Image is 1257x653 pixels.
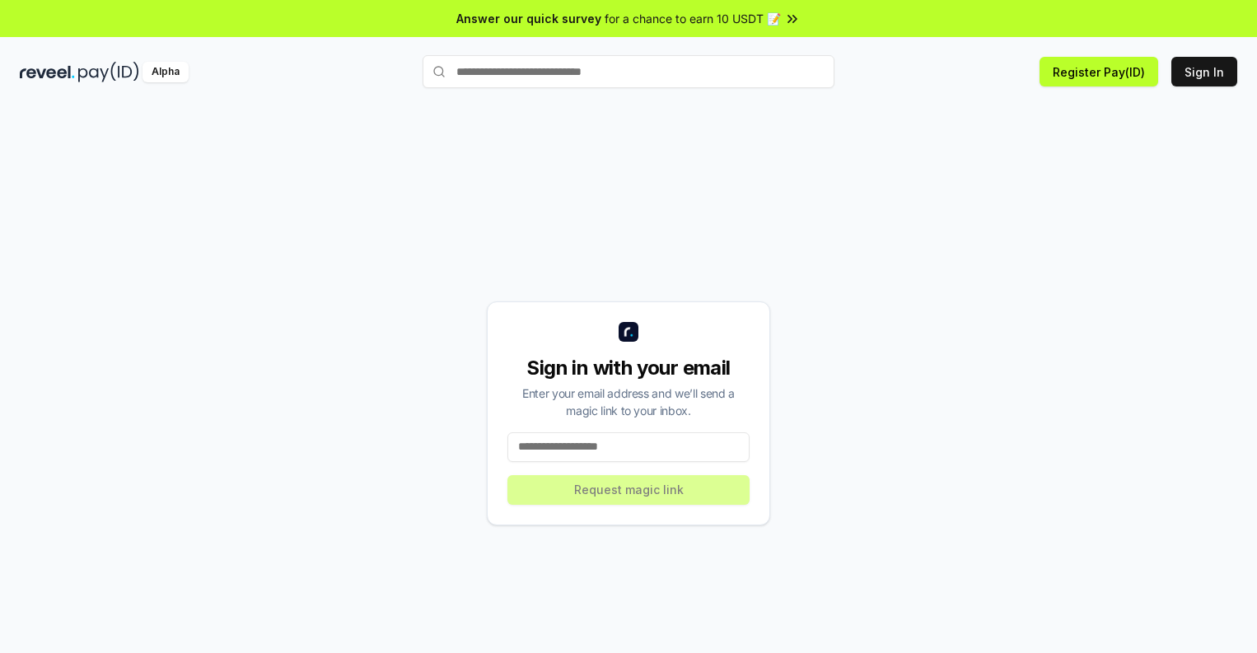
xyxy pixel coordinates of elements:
span: Answer our quick survey [456,10,601,27]
span: for a chance to earn 10 USDT 📝 [605,10,781,27]
div: Sign in with your email [507,355,750,381]
div: Enter your email address and we’ll send a magic link to your inbox. [507,385,750,419]
img: pay_id [78,62,139,82]
div: Alpha [143,62,189,82]
img: reveel_dark [20,62,75,82]
img: logo_small [619,322,638,342]
button: Register Pay(ID) [1040,57,1158,86]
button: Sign In [1171,57,1237,86]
